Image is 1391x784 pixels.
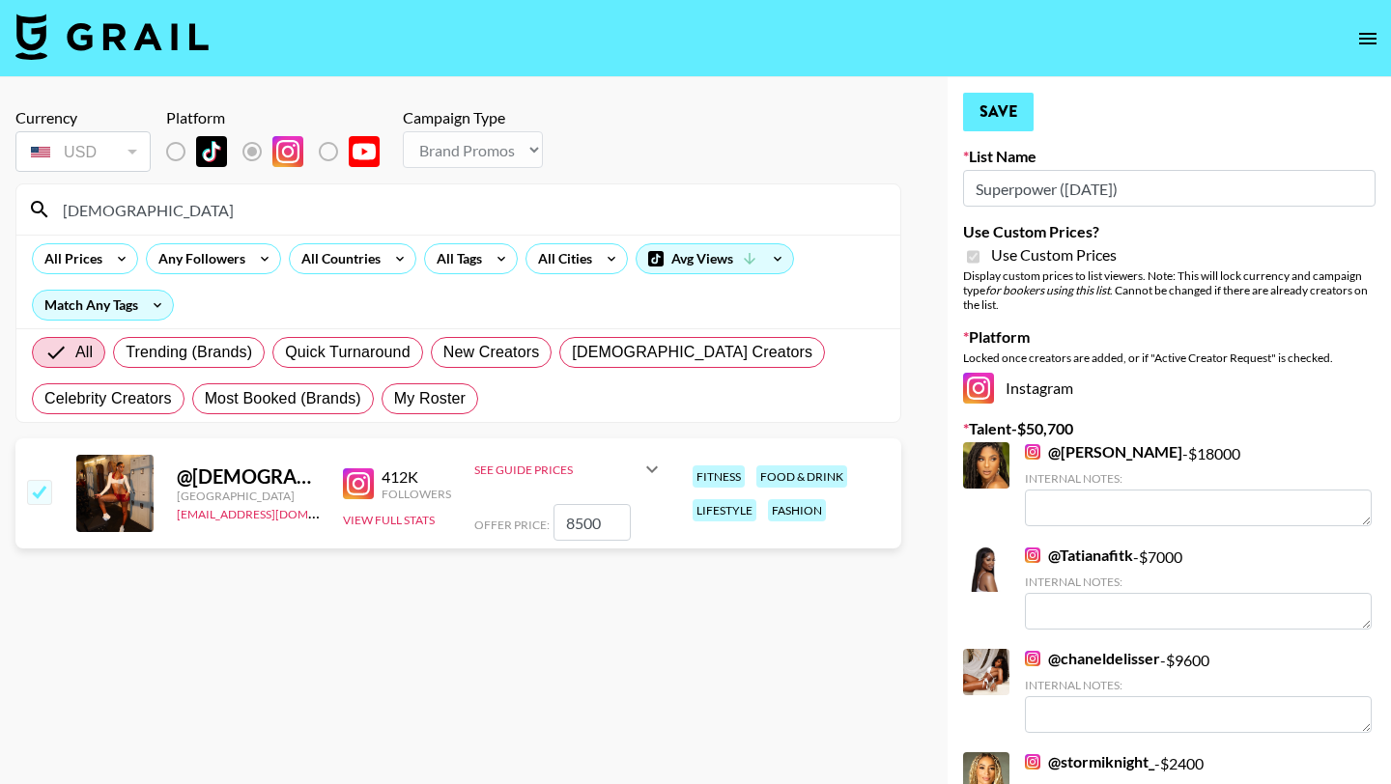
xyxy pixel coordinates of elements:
img: Instagram [272,136,303,167]
div: See Guide Prices [474,462,640,477]
div: Any Followers [147,244,249,273]
div: 412K [382,467,451,487]
div: food & drink [756,465,847,488]
div: Display custom prices to list viewers. Note: This will lock currency and campaign type . Cannot b... [963,268,1376,312]
img: Instagram [1025,754,1040,770]
div: Instagram [963,373,1376,404]
div: - $ 9600 [1025,649,1372,733]
input: Search by User Name [51,194,889,225]
img: Grail Talent [15,14,209,60]
div: Avg Views [637,244,793,273]
span: Celebrity Creators [44,387,172,410]
em: for bookers using this list [985,283,1110,297]
span: All [75,341,93,364]
div: All Tags [425,244,486,273]
div: All Countries [290,244,384,273]
span: Offer Price: [474,518,550,532]
div: Currency [15,108,151,127]
div: Internal Notes: [1025,471,1372,486]
img: Instagram [1025,547,1040,563]
button: Save [963,93,1034,131]
span: My Roster [394,387,466,410]
a: @[PERSON_NAME] [1025,442,1182,462]
span: Most Booked (Brands) [205,387,361,410]
div: [GEOGRAPHIC_DATA] [177,489,320,503]
img: YouTube [349,136,380,167]
div: Currency is locked to USD [15,127,151,176]
span: New Creators [443,341,540,364]
span: Trending (Brands) [126,341,252,364]
div: @ [DEMOGRAPHIC_DATA] [177,464,320,489]
div: List locked to Instagram. [166,131,395,172]
label: Use Custom Prices? [963,222,1376,241]
label: List Name [963,147,1376,166]
div: - $ 7000 [1025,546,1372,630]
div: USD [19,135,147,169]
img: TikTok [196,136,227,167]
div: fitness [693,465,745,488]
div: Campaign Type [403,108,543,127]
div: See Guide Prices [474,446,664,492]
a: @Tatianafitk [1025,546,1133,565]
img: Instagram [963,373,994,404]
div: All Cities [526,244,596,273]
span: Quick Turnaround [285,341,411,364]
img: Instagram [343,468,374,499]
a: @stormiknight_ [1025,752,1154,771]
div: Platform [166,108,395,127]
div: Internal Notes: [1025,574,1372,589]
div: All Prices [33,244,106,273]
label: Platform [963,327,1376,347]
button: open drawer [1348,19,1387,58]
span: Use Custom Prices [991,245,1117,265]
a: @chaneldelisser [1025,649,1160,668]
div: Match Any Tags [33,291,173,320]
label: Talent - $ 50,700 [963,419,1376,438]
div: - $ 18000 [1025,442,1372,526]
span: [DEMOGRAPHIC_DATA] Creators [572,341,812,364]
img: Instagram [1025,444,1040,460]
div: Followers [382,487,451,501]
button: View Full Stats [343,513,435,527]
div: Locked once creators are added, or if "Active Creator Request" is checked. [963,350,1376,365]
div: lifestyle [693,499,756,521]
a: [EMAIL_ADDRESS][DOMAIN_NAME] [177,503,371,521]
img: Instagram [1025,651,1040,666]
div: fashion [768,499,826,521]
input: 4,500 [554,504,631,541]
div: Internal Notes: [1025,678,1372,692]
